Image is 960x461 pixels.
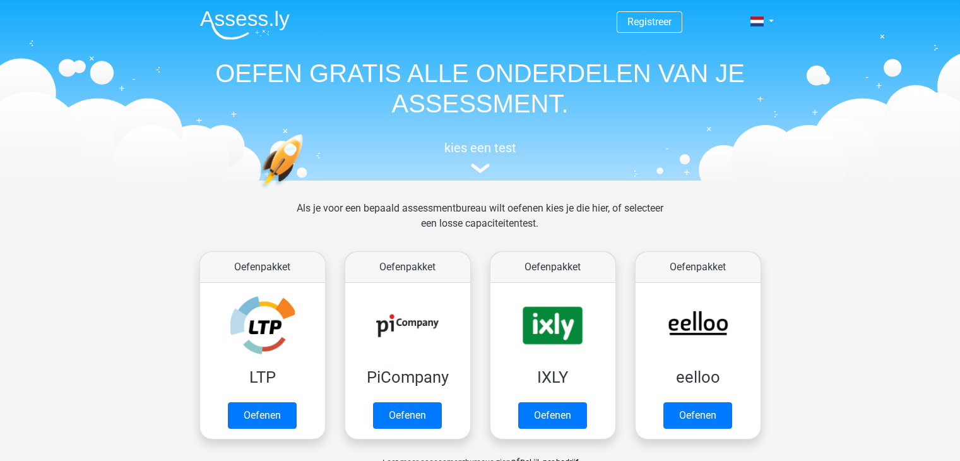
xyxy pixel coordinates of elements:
h5: kies een test [190,140,771,155]
a: Registreer [627,16,672,28]
a: Oefenen [373,402,442,429]
a: Oefenen [518,402,587,429]
h1: OEFEN GRATIS ALLE ONDERDELEN VAN JE ASSESSMENT. [190,58,771,119]
img: Assessly [200,10,290,40]
a: kies een test [190,140,771,174]
a: Oefenen [228,402,297,429]
img: assessment [471,164,490,173]
div: Als je voor een bepaald assessmentbureau wilt oefenen kies je die hier, of selecteer een losse ca... [287,201,673,246]
a: Oefenen [663,402,732,429]
img: oefenen [259,134,352,248]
